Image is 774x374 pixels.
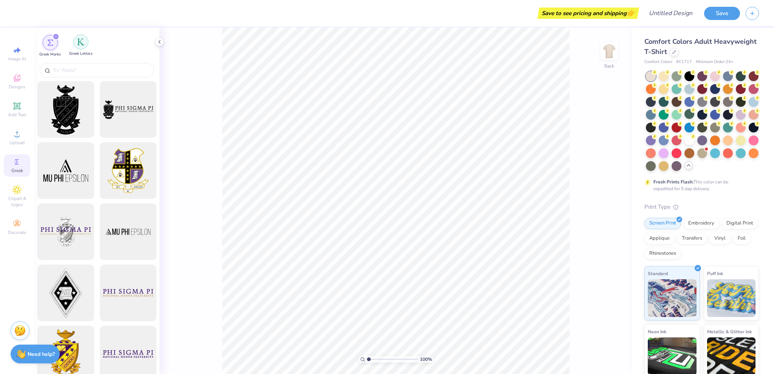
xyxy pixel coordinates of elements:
div: Rhinestones [644,248,681,259]
span: Upload [9,140,25,146]
span: Comfort Colors [644,59,672,65]
span: Metallic & Glitter Ink [707,328,752,336]
div: Save to see pricing and shipping [539,8,637,19]
div: Embroidery [683,218,719,229]
span: Clipart & logos [4,195,30,208]
span: Neon Ink [648,328,666,336]
div: This color can be expedited for 5 day delivery. [653,179,746,192]
input: Untitled Design [643,6,698,21]
img: Puff Ink [707,279,756,317]
button: filter button [69,35,93,57]
div: Print Type [644,203,759,211]
div: Digital Print [721,218,758,229]
img: Greek Letters Image [77,38,85,46]
img: Back [602,44,617,59]
div: Vinyl [709,233,731,244]
div: Applique [644,233,675,244]
span: Standard [648,269,668,277]
img: Greek Marks Image [47,40,53,46]
span: Puff Ink [707,269,723,277]
div: Foil [733,233,751,244]
button: filter button [39,35,61,57]
span: 100 % [420,356,432,363]
div: Transfers [677,233,707,244]
span: Greek Marks [39,52,61,57]
span: # C1717 [676,59,692,65]
span: Decorate [8,229,26,235]
div: filter for Greek Marks [39,35,61,57]
span: Comfort Colors Adult Heavyweight T-Shirt [644,37,757,56]
div: filter for Greek Letters [69,34,93,57]
span: Add Text [8,112,26,118]
div: Back [604,63,614,69]
span: Greek Letters [69,51,93,57]
div: Screen Print [644,218,681,229]
span: Image AI [8,56,26,62]
span: Designs [9,84,25,90]
span: Greek [11,168,23,174]
strong: Need help? [28,351,55,358]
img: Standard [648,279,697,317]
strong: Fresh Prints Flash: [653,179,694,185]
span: 👉 [627,8,635,17]
input: Try "Alpha" [52,66,149,74]
button: Save [704,7,740,20]
span: Minimum Order: 24 + [696,59,734,65]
